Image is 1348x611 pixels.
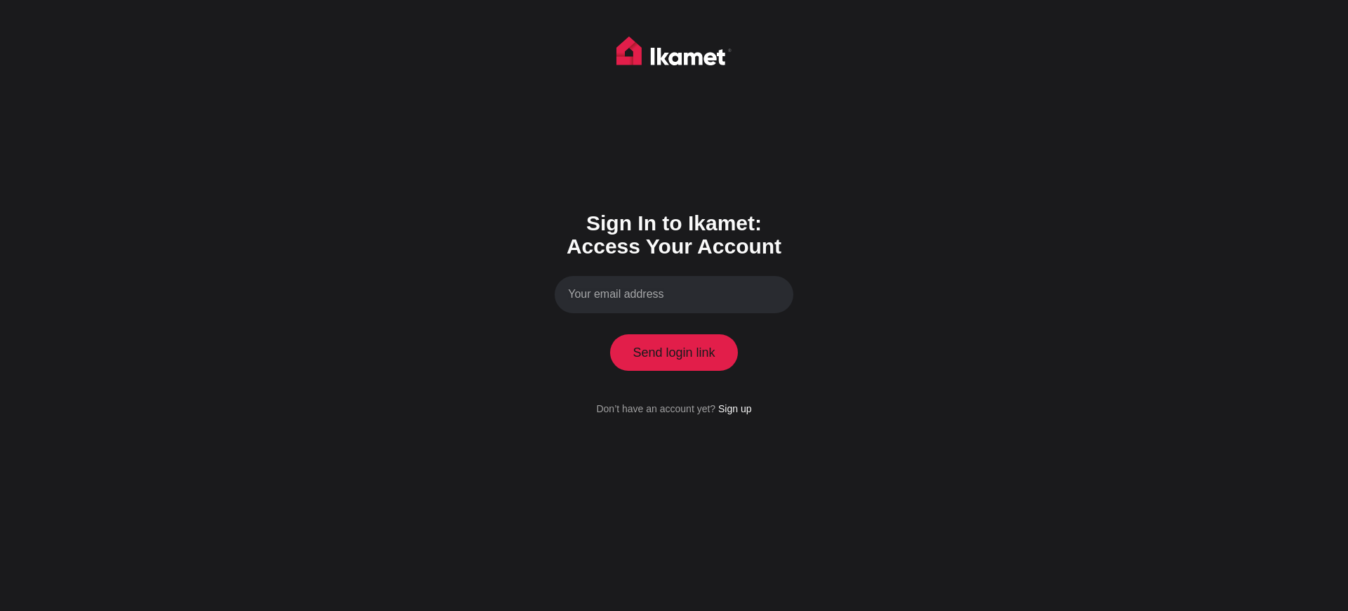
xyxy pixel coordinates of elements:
[718,403,751,414] a: Sign up
[555,276,793,313] input: Your email address
[610,334,738,371] button: Send login link
[555,211,793,258] h1: Sign In to Ikamet: Access Your Account
[596,403,715,414] span: Don’t have an account yet?
[616,37,732,72] img: Ikamet home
